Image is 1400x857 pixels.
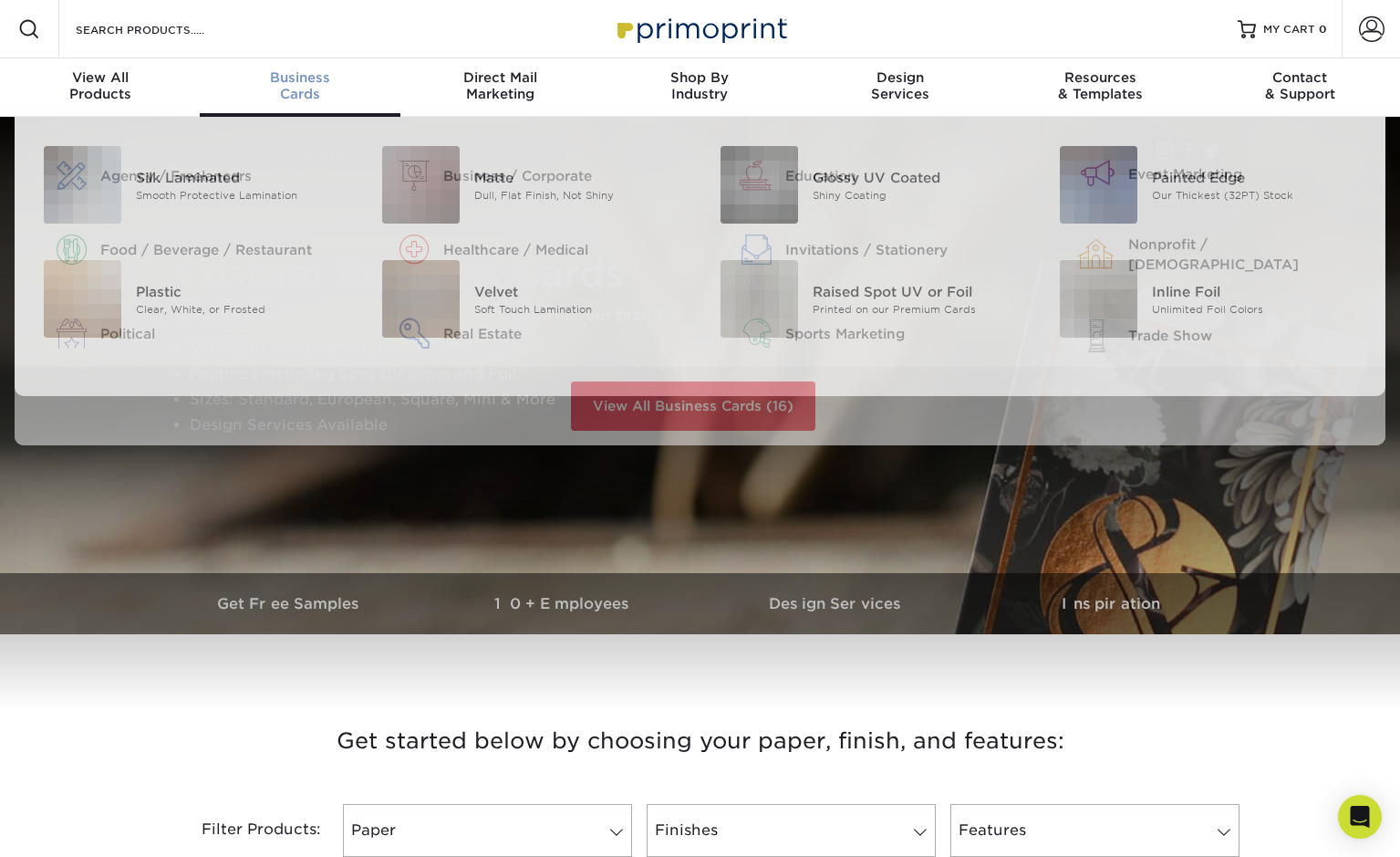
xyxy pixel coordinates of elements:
[800,69,1000,102] div: Services
[714,139,1025,231] a: Glossy UV Coated Business Cards Glossy UV Coated Shiny Coating
[136,187,348,203] div: Smooth Protective Lamination
[136,301,348,317] div: Clear, White, or Frosted
[1053,139,1364,231] a: Painted Edge Business Cards Painted Edge Our Thickest (32PT) Stock
[1319,23,1327,36] span: 0
[800,69,1000,86] span: Design
[400,69,600,102] div: Marketing
[721,260,798,338] img: Raised Spot UV or Foil Business Cards
[1263,22,1315,37] span: MY CART
[36,253,347,345] a: Plastic Business Cards Plastic Clear, White, or Frosted
[382,260,460,338] img: Velvet Business Cards
[200,69,399,102] div: Cards
[813,167,1025,187] div: Glossy UV Coated
[382,146,460,224] img: Matte Business Cards
[200,58,399,117] a: BusinessCards
[800,58,1000,117] a: DesignServices
[44,260,121,338] img: Plastic Business Cards
[571,381,815,431] a: View All Business Cards (16)
[1152,301,1364,317] div: Unlimited Foil Colors
[343,804,632,857] a: Paper
[1152,187,1364,203] div: Our Thickest (32PT) Stock
[375,139,686,231] a: Matte Business Cards Matte Dull, Flat Finish, Not Shiny
[647,804,936,857] a: Finishes
[474,167,687,187] div: Matte
[609,9,792,48] img: Primoprint
[1000,69,1199,86] span: Resources
[1152,281,1364,301] div: Inline Foil
[167,700,1234,782] h3: Get started below by choosing your paper, finish, and features:
[1200,69,1400,86] span: Contact
[1200,58,1400,117] a: Contact& Support
[813,281,1025,301] div: Raised Spot UV or Foil
[400,69,600,86] span: Direct Mail
[200,69,399,86] span: Business
[813,301,1025,317] div: Printed on our Premium Cards
[1000,69,1199,102] div: & Templates
[74,18,252,40] input: SEARCH PRODUCTS.....
[1152,167,1364,187] div: Painted Edge
[1060,146,1137,224] img: Painted Edge Business Cards
[600,69,800,102] div: Industry
[136,167,348,187] div: Silk Laminated
[1060,260,1137,338] img: Inline Foil Business Cards
[1053,253,1364,345] a: Inline Foil Business Cards Inline Foil Unlimited Foil Colors
[44,146,121,224] img: Silk Laminated Business Cards
[721,146,798,224] img: Glossy UV Coated Business Cards
[1200,69,1400,102] div: & Support
[36,139,347,231] a: Silk Laminated Business Cards Silk Laminated Smooth Protective Lamination
[153,804,336,857] div: Filter Products:
[600,69,800,86] span: Shop By
[375,253,686,345] a: Velvet Business Cards Velvet Soft Touch Lamination
[474,187,687,203] div: Dull, Flat Finish, Not Shiny
[600,58,800,117] a: Shop ByIndustry
[950,804,1239,857] a: Features
[714,253,1025,345] a: Raised Spot UV or Foil Business Cards Raised Spot UV or Foil Printed on our Premium Cards
[474,301,687,317] div: Soft Touch Lamination
[1338,795,1382,839] div: Open Intercom Messenger
[136,281,348,301] div: Plastic
[400,58,600,117] a: Direct MailMarketing
[1000,58,1199,117] a: Resources& Templates
[474,281,687,301] div: Velvet
[813,187,1025,203] div: Shiny Coating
